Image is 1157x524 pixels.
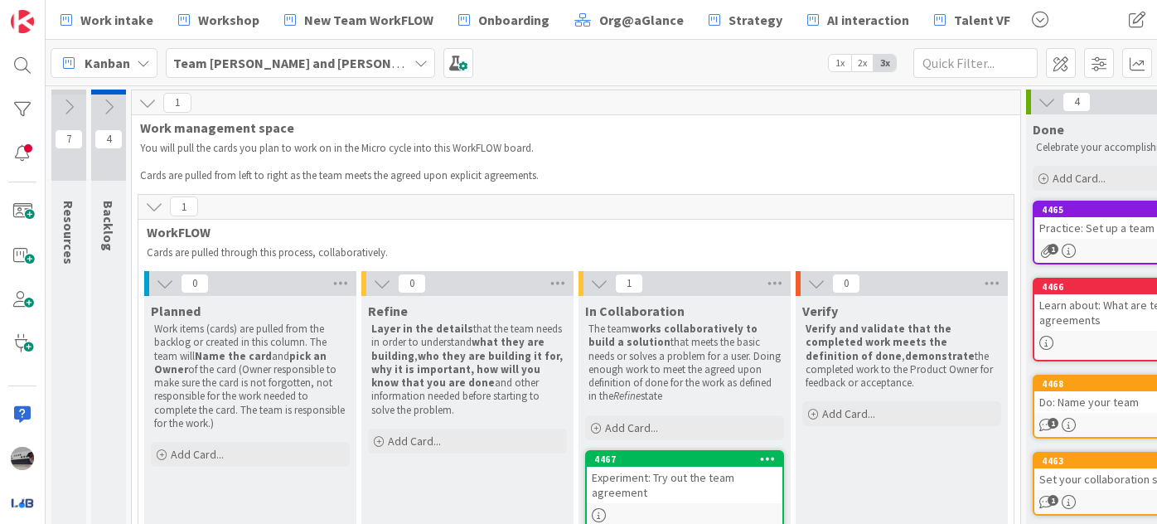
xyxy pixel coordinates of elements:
[170,196,198,216] span: 1
[147,246,999,260] p: Cards are pulled through this process, collaboratively.
[832,274,860,294] span: 0
[478,10,549,30] span: Onboarding
[11,447,34,470] img: jB
[587,467,782,503] div: Experiment: Try out the team agreement
[147,224,993,240] span: WorkFLOW
[371,335,547,362] strong: what they are building
[140,169,992,182] p: Cards are pulled from left to right as the team meets the agreed upon explicit agreements.
[1053,171,1106,186] span: Add Card...
[587,452,782,467] div: 4467
[100,201,117,251] span: Backlog
[154,323,346,430] p: Work items (cards) are pulled from the backlog or created in this column. The team will and of th...
[163,93,191,113] span: 1
[954,10,1010,30] span: Talent VF
[829,55,851,71] span: 1x
[80,10,153,30] span: Work intake
[371,323,564,417] p: that the team needs in order to understand , and other information needed before starting to solv...
[11,491,34,514] img: avatar
[11,10,34,33] img: Visit kanbanzone.com
[729,10,782,30] span: Strategy
[822,406,875,421] span: Add Card...
[173,55,438,71] b: Team [PERSON_NAME] and [PERSON_NAME]
[151,303,201,319] span: Planned
[1048,244,1058,255] span: 1
[802,303,838,319] span: Verify
[51,5,163,35] a: Work intake
[806,322,954,363] strong: Verify and validate that the completed work meets the definition of done
[304,10,433,30] span: New Team WorkFLOW
[613,389,641,403] em: Refine
[171,447,224,462] span: Add Card...
[371,349,565,391] strong: who they are building it for, why it is important, how will you know that you are done
[699,5,792,35] a: Strategy
[564,5,694,35] a: Org@aGlance
[371,322,473,336] strong: Layer in the details
[448,5,559,35] a: Onboarding
[588,322,760,349] strong: works collaboratively to build a solution
[599,10,684,30] span: Org@aGlance
[594,454,782,465] div: 4467
[368,303,408,319] span: Refine
[1048,418,1058,429] span: 1
[615,274,643,294] span: 1
[585,303,685,319] span: In Collaboration
[140,142,992,155] p: You will pull the cards you plan to work on in the Micro cycle into this WorkFLOW board.
[905,349,975,363] strong: demonstrate
[1048,495,1058,506] span: 1
[388,434,441,449] span: Add Card...
[198,10,259,30] span: Workshop
[168,5,269,35] a: Workshop
[85,53,130,73] span: Kanban
[806,323,998,390] p: , the completed work to the Product Owner for feedback or acceptance.
[588,323,781,404] p: The team that meets the basic needs or solves a problem for a user. Doing enough work to meet the...
[924,5,1020,35] a: Talent VF
[61,201,77,264] span: Resources
[827,10,909,30] span: AI interaction
[274,5,443,35] a: New Team WorkFLOW
[140,119,1000,136] span: Work management space
[605,420,658,435] span: Add Card...
[1033,121,1064,138] span: Done
[195,349,272,363] strong: Name the card
[913,48,1038,78] input: Quick Filter...
[797,5,919,35] a: AI interaction
[94,129,123,149] span: 4
[398,274,426,294] span: 0
[851,55,874,71] span: 2x
[587,452,782,503] div: 4467Experiment: Try out the team agreement
[154,349,329,376] strong: pick an Owner
[55,129,83,149] span: 7
[1063,92,1091,112] span: 4
[874,55,896,71] span: 3x
[181,274,209,294] span: 0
